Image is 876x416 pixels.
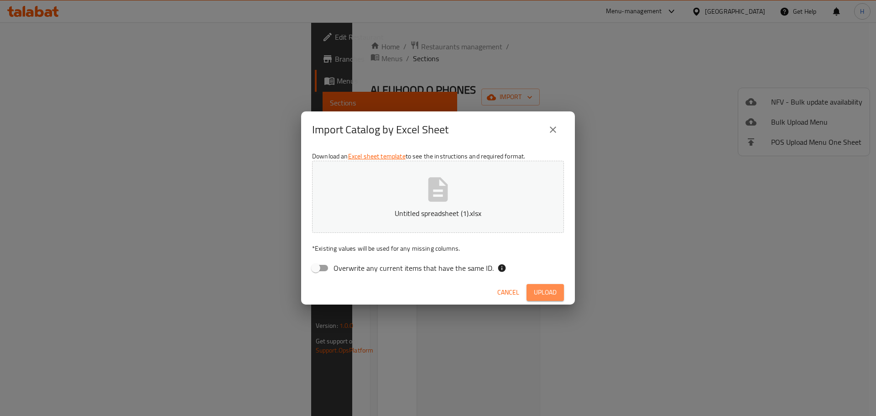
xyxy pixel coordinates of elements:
[301,148,575,280] div: Download an to see the instructions and required format.
[494,284,523,301] button: Cancel
[542,119,564,141] button: close
[326,208,550,219] p: Untitled spreadsheet (1).xlsx
[348,150,406,162] a: Excel sheet template
[334,263,494,274] span: Overwrite any current items that have the same ID.
[312,244,564,253] p: Existing values will be used for any missing columns.
[312,161,564,233] button: Untitled spreadsheet (1).xlsx
[497,263,506,273] svg: If the overwrite option isn't selected, then the items that match an existing ID will be ignored ...
[527,284,564,301] button: Upload
[497,287,519,298] span: Cancel
[312,122,448,137] h2: Import Catalog by Excel Sheet
[534,287,557,298] span: Upload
